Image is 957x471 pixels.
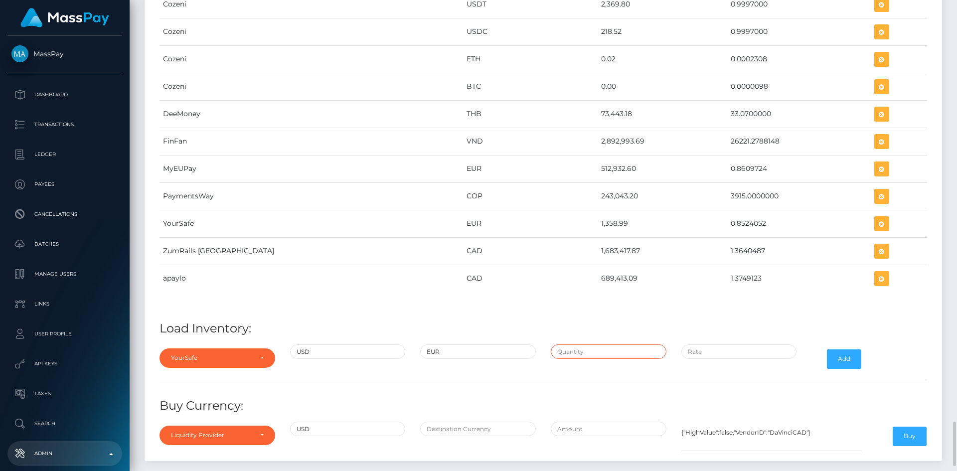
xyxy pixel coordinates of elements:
[11,207,118,222] p: Cancellations
[463,18,598,45] td: USDC
[598,210,727,237] td: 1,358.99
[7,112,122,137] a: Transactions
[159,182,463,210] td: PaymentsWay
[11,446,118,461] p: Admin
[463,237,598,265] td: CAD
[11,117,118,132] p: Transactions
[159,237,463,265] td: ZumRails [GEOGRAPHIC_DATA]
[551,422,666,436] input: Amount
[827,349,861,368] button: Add
[598,100,727,128] td: 73,443.18
[7,142,122,167] a: Ledger
[727,210,871,237] td: 0.8524052
[598,128,727,155] td: 2,892,993.69
[159,320,927,337] h4: Load Inventory:
[598,237,727,265] td: 1,683,417.87
[7,441,122,466] a: Admin
[727,73,871,100] td: 0.0000098
[598,182,727,210] td: 243,043.20
[159,210,463,237] td: YourSafe
[11,356,118,371] p: API Keys
[727,18,871,45] td: 0.9997000
[290,422,406,436] input: Source Currency
[7,172,122,197] a: Payees
[681,344,797,359] input: Rate
[7,381,122,406] a: Taxes
[290,344,406,359] input: Source Currency
[11,297,118,312] p: Links
[159,348,275,367] button: YourSafe
[727,265,871,292] td: 1.3749123
[463,265,598,292] td: CAD
[598,45,727,73] td: 0.02
[463,128,598,155] td: VND
[20,8,109,27] img: MassPay Logo
[551,344,666,359] input: Quantity
[159,397,927,415] h4: Buy Currency:
[598,18,727,45] td: 218.52
[463,155,598,182] td: EUR
[7,321,122,346] a: User Profile
[727,237,871,265] td: 1.3640487
[727,45,871,73] td: 0.0002308
[159,128,463,155] td: FinFan
[11,416,118,431] p: Search
[159,426,275,445] button: Liquidity Provider
[681,422,862,451] textarea: {"HighValue":false,"VendorID":"DaVinciCAD"}
[7,202,122,227] a: Cancellations
[11,87,118,102] p: Dashboard
[727,128,871,155] td: 26221.2788148
[7,82,122,107] a: Dashboard
[7,232,122,257] a: Batches
[7,411,122,436] a: Search
[159,100,463,128] td: DeeMoney
[893,427,927,446] button: Buy
[463,210,598,237] td: EUR
[420,422,536,436] input: Destination Currency
[598,73,727,100] td: 0.00
[727,100,871,128] td: 33.0700000
[463,45,598,73] td: ETH
[727,182,871,210] td: 3915.0000000
[420,344,536,359] input: Destination Currency
[598,265,727,292] td: 689,413.09
[463,100,598,128] td: THB
[463,182,598,210] td: COP
[11,326,118,341] p: User Profile
[11,267,118,282] p: Manage Users
[11,45,28,62] img: MassPay
[159,45,463,73] td: Cozeni
[171,431,252,439] div: Liquidity Provider
[7,262,122,287] a: Manage Users
[11,177,118,192] p: Payees
[598,155,727,182] td: 512,932.60
[463,73,598,100] td: BTC
[159,18,463,45] td: Cozeni
[7,351,122,376] a: API Keys
[11,386,118,401] p: Taxes
[159,73,463,100] td: Cozeni
[171,354,252,362] div: YourSafe
[7,292,122,316] a: Links
[159,155,463,182] td: MyEUPay
[11,237,118,252] p: Batches
[727,155,871,182] td: 0.8609724
[7,49,122,58] span: MassPay
[159,265,463,292] td: apaylo
[11,147,118,162] p: Ledger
